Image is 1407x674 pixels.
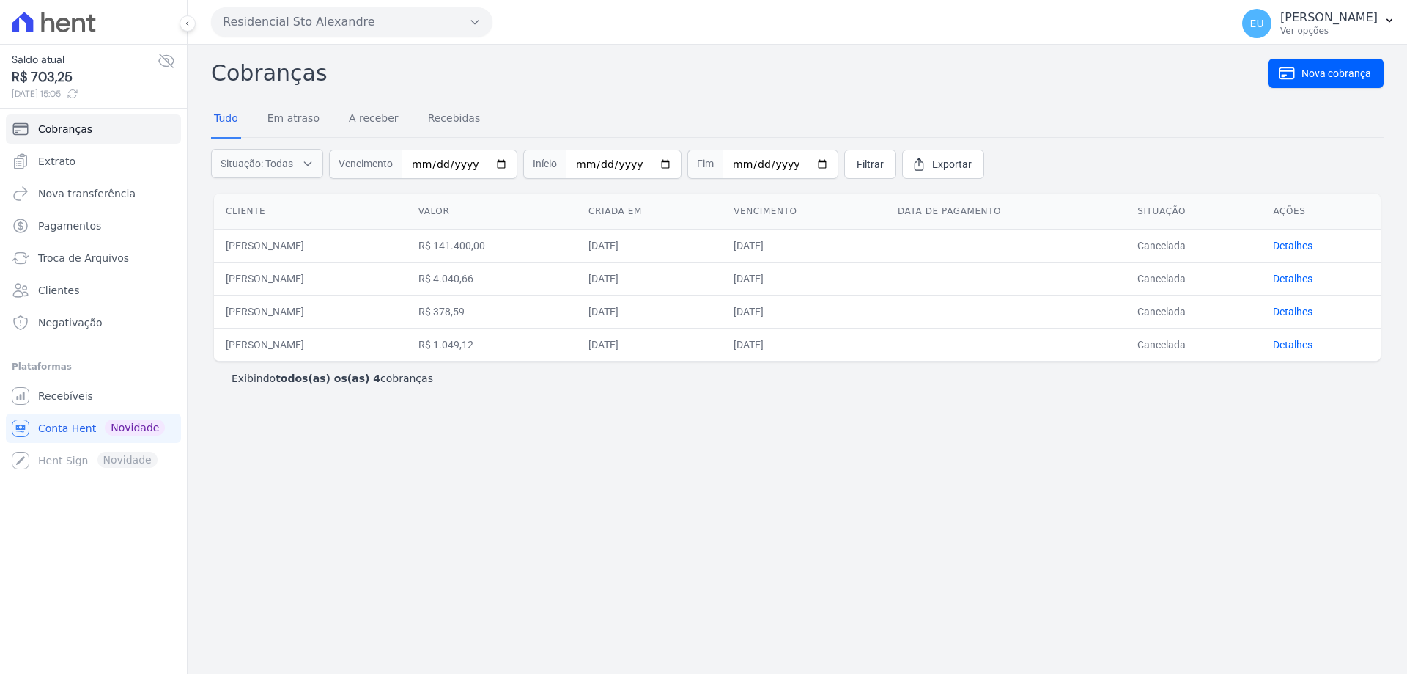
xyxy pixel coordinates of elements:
[857,157,884,172] span: Filtrar
[1273,240,1312,252] a: Detalhes
[346,100,402,139] a: A receber
[722,295,886,328] td: [DATE]
[577,194,722,230] th: Criada em
[6,243,181,273] a: Troca de Arquivos
[1273,273,1312,285] a: Detalhes
[329,150,402,179] span: Vencimento
[38,122,92,136] span: Cobranças
[1273,339,1312,351] a: Detalhes
[932,157,972,172] span: Exportar
[886,194,1126,230] th: Data de pagamento
[38,421,96,436] span: Conta Hent
[6,414,181,443] a: Conta Hent Novidade
[1268,59,1384,88] a: Nova cobrança
[1126,295,1261,328] td: Cancelada
[1126,229,1261,262] td: Cancelada
[12,114,175,475] nav: Sidebar
[1126,262,1261,295] td: Cancelada
[12,67,158,87] span: R$ 703,25
[1126,194,1261,230] th: Situação
[214,194,407,230] th: Cliente
[722,194,886,230] th: Vencimento
[407,295,577,328] td: R$ 378,59
[6,308,181,337] a: Negativação
[722,229,886,262] td: [DATE]
[687,150,723,179] span: Fim
[6,276,181,305] a: Clientes
[577,328,722,361] td: [DATE]
[577,262,722,295] td: [DATE]
[577,295,722,328] td: [DATE]
[38,315,103,330] span: Negativação
[6,114,181,144] a: Cobranças
[6,147,181,176] a: Extrato
[38,251,129,265] span: Troca de Arquivos
[211,100,241,139] a: Tudo
[577,229,722,262] td: [DATE]
[211,149,323,178] button: Situação: Todas
[38,186,136,201] span: Nova transferência
[407,229,577,262] td: R$ 141.400,00
[214,262,407,295] td: [PERSON_NAME]
[1301,66,1371,81] span: Nova cobrança
[1280,25,1378,37] p: Ver opções
[211,7,492,37] button: Residencial Sto Alexandre
[1126,328,1261,361] td: Cancelada
[38,283,79,298] span: Clientes
[1250,18,1264,29] span: EU
[211,56,1268,89] h2: Cobranças
[276,373,380,384] b: todos(as) os(as) 4
[1261,194,1381,230] th: Ações
[38,219,101,233] span: Pagamentos
[214,295,407,328] td: [PERSON_NAME]
[722,262,886,295] td: [DATE]
[1230,3,1407,44] button: EU [PERSON_NAME] Ver opções
[722,328,886,361] td: [DATE]
[6,381,181,411] a: Recebíveis
[38,154,75,169] span: Extrato
[221,156,293,171] span: Situação: Todas
[1273,306,1312,318] a: Detalhes
[12,87,158,100] span: [DATE] 15:05
[105,420,165,436] span: Novidade
[523,150,566,179] span: Início
[407,262,577,295] td: R$ 4.040,66
[214,328,407,361] td: [PERSON_NAME]
[214,229,407,262] td: [PERSON_NAME]
[902,150,984,179] a: Exportar
[265,100,322,139] a: Em atraso
[425,100,484,139] a: Recebidas
[6,179,181,208] a: Nova transferência
[38,389,93,403] span: Recebíveis
[1280,10,1378,25] p: [PERSON_NAME]
[12,358,175,376] div: Plataformas
[844,150,896,179] a: Filtrar
[407,328,577,361] td: R$ 1.049,12
[407,194,577,230] th: Valor
[6,211,181,241] a: Pagamentos
[12,52,158,67] span: Saldo atual
[232,371,433,386] p: Exibindo cobranças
